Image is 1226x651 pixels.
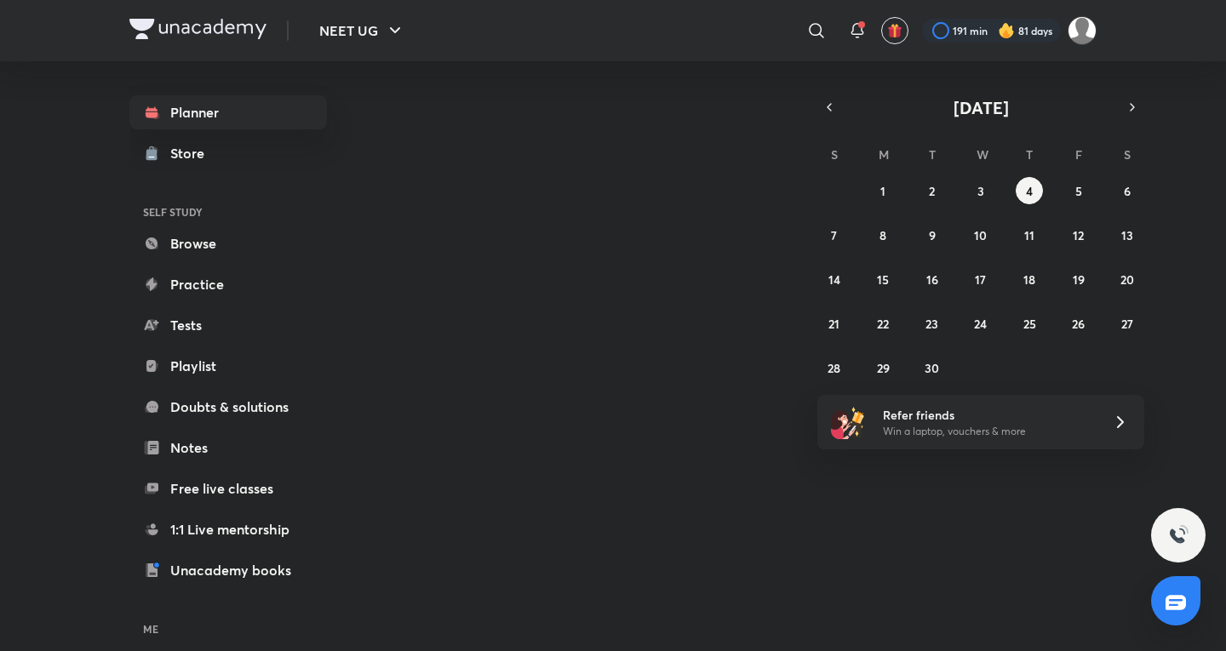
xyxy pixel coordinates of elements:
[919,177,946,204] button: September 2, 2025
[974,227,987,243] abbr: September 10, 2025
[129,390,327,424] a: Doubts & solutions
[1114,266,1141,293] button: September 20, 2025
[1168,525,1189,545] img: ttu
[929,183,935,199] abbr: September 2, 2025
[821,266,848,293] button: September 14, 2025
[831,146,838,163] abbr: Sunday
[129,349,327,383] a: Playlist
[919,310,946,337] button: September 23, 2025
[1026,146,1033,163] abbr: Thursday
[1114,221,1141,248] button: September 13, 2025
[1026,183,1033,199] abbr: September 4, 2025
[883,406,1092,424] h6: Refer friends
[1114,177,1141,204] button: September 6, 2025
[925,316,938,332] abbr: September 23, 2025
[1075,183,1082,199] abbr: September 5, 2025
[877,316,889,332] abbr: September 22, 2025
[1073,271,1085,288] abbr: September 19, 2025
[821,354,848,381] button: September 28, 2025
[1023,316,1036,332] abbr: September 25, 2025
[821,221,848,248] button: September 7, 2025
[967,221,994,248] button: September 10, 2025
[309,14,415,48] button: NEET UG
[869,310,897,337] button: September 22, 2025
[879,227,886,243] abbr: September 8, 2025
[887,23,902,38] img: avatar
[929,227,936,243] abbr: September 9, 2025
[1065,266,1092,293] button: September 19, 2025
[919,221,946,248] button: September 9, 2025
[967,177,994,204] button: September 3, 2025
[831,405,865,439] img: referral
[129,267,327,301] a: Practice
[1016,221,1043,248] button: September 11, 2025
[1073,227,1084,243] abbr: September 12, 2025
[1065,177,1092,204] button: September 5, 2025
[129,614,327,643] h6: ME
[929,146,936,163] abbr: Tuesday
[879,146,889,163] abbr: Monday
[1024,227,1034,243] abbr: September 11, 2025
[1121,316,1133,332] abbr: September 27, 2025
[1072,316,1085,332] abbr: September 26, 2025
[841,95,1120,119] button: [DATE]
[1120,271,1134,288] abbr: September 20, 2025
[129,308,327,342] a: Tests
[977,146,988,163] abbr: Wednesday
[967,310,994,337] button: September 24, 2025
[919,266,946,293] button: September 16, 2025
[1016,177,1043,204] button: September 4, 2025
[170,143,215,163] div: Store
[1016,310,1043,337] button: September 25, 2025
[975,271,986,288] abbr: September 17, 2025
[1121,227,1133,243] abbr: September 13, 2025
[831,227,837,243] abbr: September 7, 2025
[919,354,946,381] button: September 30, 2025
[877,271,889,288] abbr: September 15, 2025
[880,183,885,199] abbr: September 1, 2025
[869,177,897,204] button: September 1, 2025
[129,197,327,226] h6: SELF STUDY
[926,271,938,288] abbr: September 16, 2025
[877,360,890,376] abbr: September 29, 2025
[869,354,897,381] button: September 29, 2025
[129,553,327,587] a: Unacademy books
[977,183,984,199] abbr: September 3, 2025
[974,316,987,332] abbr: September 24, 2025
[883,424,1092,439] p: Win a laptop, vouchers & more
[1065,310,1092,337] button: September 26, 2025
[1016,266,1043,293] button: September 18, 2025
[869,221,897,248] button: September 8, 2025
[828,360,840,376] abbr: September 28, 2025
[828,271,840,288] abbr: September 14, 2025
[967,266,994,293] button: September 17, 2025
[869,266,897,293] button: September 15, 2025
[925,360,939,376] abbr: September 30, 2025
[129,19,266,43] a: Company Logo
[1114,310,1141,337] button: September 27, 2025
[129,431,327,465] a: Notes
[129,19,266,39] img: Company Logo
[1124,183,1131,199] abbr: September 6, 2025
[129,136,327,170] a: Store
[881,17,908,44] button: avatar
[1065,221,1092,248] button: September 12, 2025
[1023,271,1035,288] abbr: September 18, 2025
[954,96,1009,119] span: [DATE]
[1068,16,1097,45] img: Kushagra Singh
[129,95,327,129] a: Planner
[821,310,848,337] button: September 21, 2025
[998,22,1015,39] img: streak
[129,471,327,505] a: Free live classes
[1075,146,1082,163] abbr: Friday
[828,316,839,332] abbr: September 21, 2025
[1124,146,1131,163] abbr: Saturday
[129,226,327,260] a: Browse
[129,512,327,546] a: 1:1 Live mentorship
